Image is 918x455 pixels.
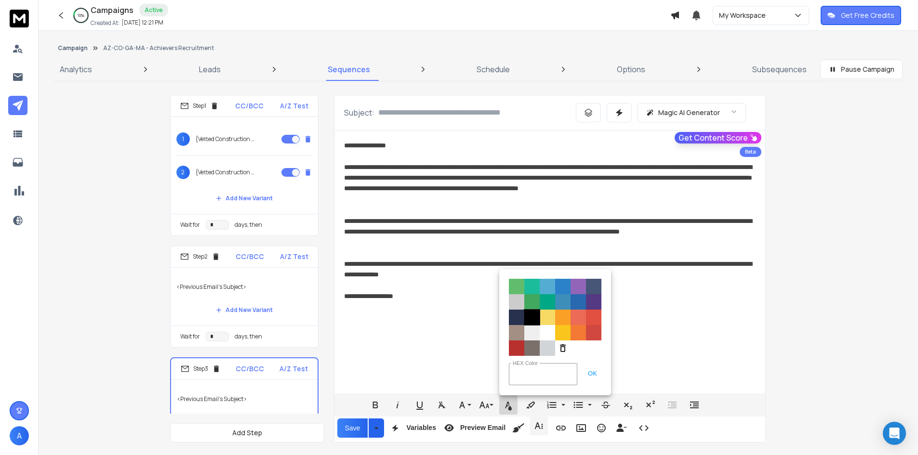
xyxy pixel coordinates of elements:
p: Sequences [328,64,370,75]
button: Code View [635,418,653,438]
p: {Vetted Construction and Engineering Professionals Available| Construction and Engineering Profes... [196,135,257,143]
p: Schedule [477,64,510,75]
button: Insert Unsubscribe Link [612,418,631,438]
button: Ordered List [559,395,567,415]
button: Subscript [619,395,637,415]
p: {Vetted Construction and Engineering Professionals Available| Construction and Engineering Profes... [196,169,257,176]
p: Subject: [344,107,374,118]
button: Add New Variant [208,300,280,320]
a: Subsequences [746,58,812,81]
a: Schedule [471,58,516,81]
button: Italic (Ctrl+I) [388,395,407,415]
button: Background Color [521,395,540,415]
p: Analytics [60,64,92,75]
button: Pause Campaign [820,60,903,79]
div: Step 1 [180,102,219,110]
div: Step 2 [180,252,220,261]
p: <Previous Email's Subject> [176,273,312,300]
button: Strikethrough (Ctrl+S) [597,395,615,415]
button: OK [583,364,601,383]
p: A/Z Test [280,252,308,261]
p: days, then [235,221,262,229]
button: Get Free Credits [821,6,901,25]
div: Active [139,4,168,16]
p: days, then [235,333,262,340]
p: My Workspace [719,11,770,20]
button: A [10,426,29,445]
p: A/Z Test [279,364,308,374]
p: 10 % [78,13,84,18]
p: CC/BCC [235,101,264,111]
label: HEX Color [511,360,540,366]
button: Add New Variant [208,413,280,432]
button: Campaign [58,44,88,52]
p: Magic AI Generator [658,108,720,117]
li: Step2CC/BCCA/Z Test<Previous Email's Subject>Add New VariantWait fordays, then [170,246,319,348]
p: <Previous Email's Subject> [177,386,312,413]
button: Preview Email [440,418,507,438]
button: Get Content Score [675,132,761,143]
p: A/Z Test [280,101,308,111]
p: Wait for [180,221,200,229]
button: Ordered List [543,395,561,415]
p: Options [617,64,645,75]
span: Preview Email [458,424,507,432]
a: Leads [193,58,226,81]
li: Step3CC/BCCA/Z Test<Previous Email's Subject>Add New Variant [170,357,319,439]
button: Increase Indent (Ctrl+]) [685,395,704,415]
p: Subsequences [752,64,807,75]
button: Emoticons [592,418,611,438]
div: Step 3 [181,364,221,373]
button: Magic AI Generator [638,103,746,122]
p: CC/BCC [236,364,264,374]
button: Add Step [170,423,324,442]
p: Created At: [91,19,120,27]
p: Wait for [180,333,200,340]
div: Beta [740,147,761,157]
button: Underline (Ctrl+U) [411,395,429,415]
p: Get Free Credits [841,11,894,20]
button: Unordered List [569,395,587,415]
p: [DATE] 12:21 PM [121,19,163,26]
button: Variables [386,418,438,438]
button: Save [337,418,368,438]
a: Sequences [322,58,376,81]
li: Step1CC/BCCA/Z Test1{Vetted Construction and Engineering Professionals Available| Construction an... [170,95,319,236]
span: Variables [404,424,438,432]
span: 1 [176,132,190,146]
div: Open Intercom Messenger [883,422,906,445]
button: Decrease Indent (Ctrl+[) [663,395,681,415]
button: Bold (Ctrl+B) [366,395,385,415]
p: Leads [199,64,221,75]
p: AZ-CO-GA-MA - Achievers Recruitment [103,44,214,52]
span: 2 [176,166,190,179]
a: Analytics [54,58,98,81]
a: Options [611,58,651,81]
button: Superscript [641,395,659,415]
button: Add New Variant [208,189,280,208]
p: CC/BCC [236,252,264,261]
button: Unordered List [586,395,594,415]
h1: Campaigns [91,4,133,16]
